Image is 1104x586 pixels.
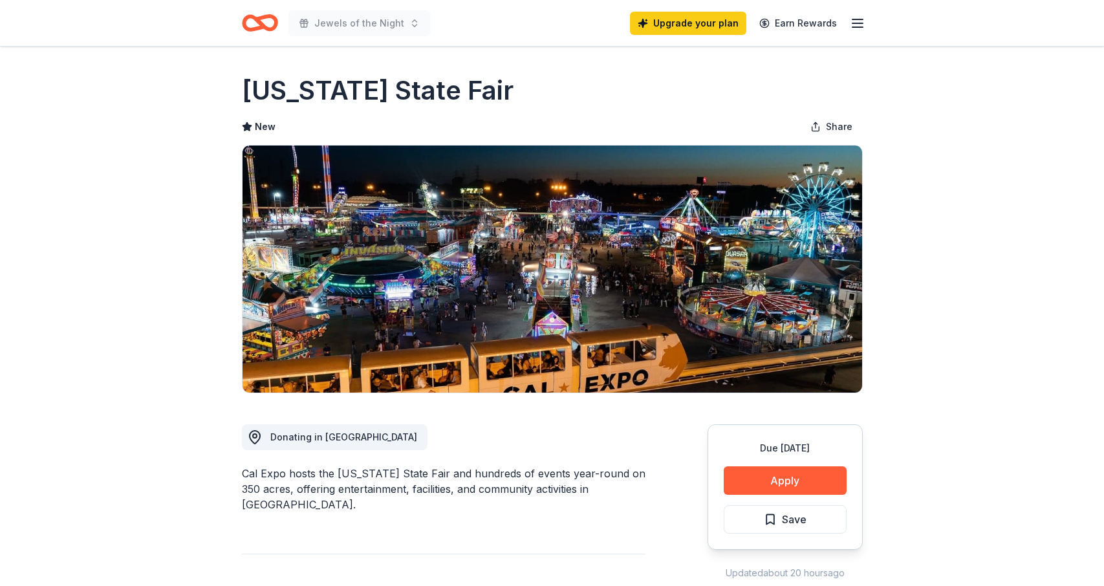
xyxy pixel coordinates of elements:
[752,12,845,35] a: Earn Rewards
[288,10,430,36] button: Jewels of the Night
[708,565,863,581] div: Updated about 20 hours ago
[242,466,645,512] div: Cal Expo hosts the [US_STATE] State Fair and hundreds of events year-round on 350 acres, offering...
[782,511,806,528] span: Save
[826,119,852,135] span: Share
[314,16,404,31] span: Jewels of the Night
[724,440,847,456] div: Due [DATE]
[243,146,862,393] img: Image for California State Fair
[255,119,276,135] span: New
[242,72,514,109] h1: [US_STATE] State Fair
[724,466,847,495] button: Apply
[724,505,847,534] button: Save
[800,114,863,140] button: Share
[270,431,417,442] span: Donating in [GEOGRAPHIC_DATA]
[242,8,278,38] a: Home
[630,12,746,35] a: Upgrade your plan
